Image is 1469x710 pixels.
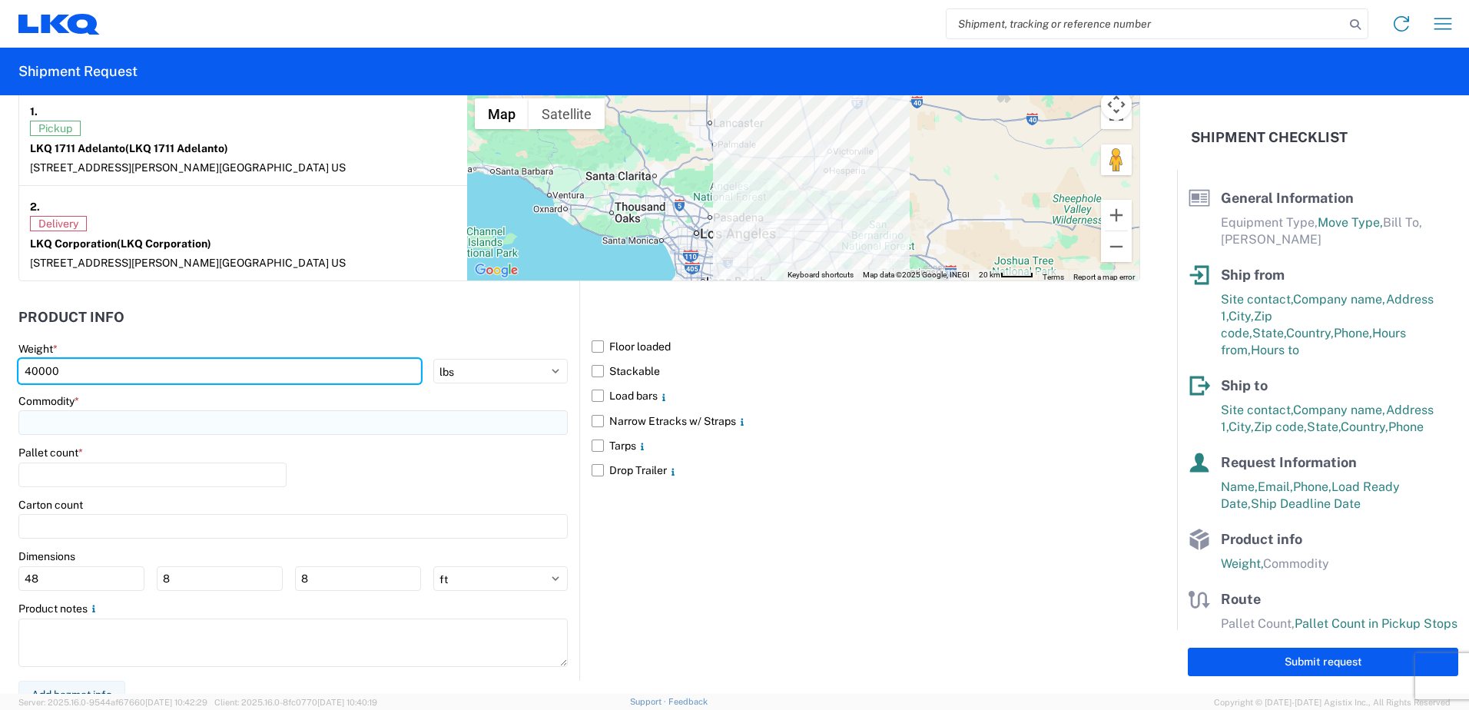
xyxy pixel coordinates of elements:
[30,142,228,154] strong: LKQ 1711 Adelanto
[1191,128,1348,147] h2: Shipment Checklist
[1254,420,1307,434] span: Zip code,
[1251,343,1299,357] span: Hours to
[18,342,58,356] label: Weight
[18,62,138,81] h2: Shipment Request
[18,394,79,408] label: Commodity
[1073,273,1135,281] a: Report a map error
[475,98,529,129] button: Show street map
[1221,556,1263,571] span: Weight,
[30,237,211,250] strong: LKQ Corporation
[529,98,605,129] button: Show satellite imagery
[1221,616,1295,631] span: Pallet Count,
[1221,531,1302,547] span: Product info
[18,566,144,591] input: L
[1293,292,1386,307] span: Company name,
[592,458,1140,483] label: Drop Trailer
[1221,190,1354,206] span: General Information
[1318,215,1383,230] span: Move Type,
[471,260,522,280] img: Google
[1252,326,1286,340] span: State,
[30,257,219,269] span: [STREET_ADDRESS][PERSON_NAME]
[1043,273,1064,281] a: Terms
[1341,420,1388,434] span: Country,
[1286,326,1334,340] span: Country,
[592,409,1140,433] label: Narrow Etracks w/ Straps
[1221,454,1357,470] span: Request Information
[974,270,1038,280] button: Map Scale: 20 km per 39 pixels
[317,698,377,707] span: [DATE] 10:40:19
[117,237,211,250] span: (LKQ Corporation)
[18,681,125,709] button: Add hazmat info
[1221,591,1261,607] span: Route
[592,383,1140,408] label: Load bars
[471,260,522,280] a: Open this area in Google Maps (opens a new window)
[1221,377,1268,393] span: Ship to
[1221,232,1321,247] span: [PERSON_NAME]
[1221,616,1457,648] span: Pallet Count in Pickup Stops equals Pallet Count in delivery stops
[1101,89,1132,120] button: Map camera controls
[979,270,1000,279] span: 20 km
[668,697,708,706] a: Feedback
[18,602,100,615] label: Product notes
[18,549,75,563] label: Dimensions
[214,698,377,707] span: Client: 2025.16.0-8fc0770
[592,334,1140,359] label: Floor loaded
[219,161,346,174] span: [GEOGRAPHIC_DATA] US
[1221,403,1293,417] span: Site contact,
[157,566,283,591] input: W
[1251,496,1361,511] span: Ship Deadline Date
[1221,267,1285,283] span: Ship from
[1101,200,1132,231] button: Zoom in
[1221,292,1293,307] span: Site contact,
[18,698,207,707] span: Server: 2025.16.0-9544af67660
[1221,479,1258,494] span: Name,
[1383,215,1422,230] span: Bill To,
[1214,695,1451,709] span: Copyright © [DATE]-[DATE] Agistix Inc., All Rights Reserved
[1101,231,1132,262] button: Zoom out
[30,101,38,121] strong: 1.
[295,566,421,591] input: H
[145,698,207,707] span: [DATE] 10:42:29
[219,257,346,269] span: [GEOGRAPHIC_DATA] US
[1221,215,1318,230] span: Equipment Type,
[18,498,83,512] label: Carton count
[592,359,1140,383] label: Stackable
[947,9,1345,38] input: Shipment, tracking or reference number
[1293,479,1331,494] span: Phone,
[1188,648,1458,676] button: Submit request
[592,433,1140,458] label: Tarps
[1101,144,1132,175] button: Drag Pegman onto the map to open Street View
[30,216,87,231] span: Delivery
[125,142,228,154] span: (LKQ 1711 Adelanto)
[1258,479,1293,494] span: Email,
[18,310,124,325] h2: Product Info
[788,270,854,280] button: Keyboard shortcuts
[1229,309,1254,323] span: City,
[1334,326,1372,340] span: Phone,
[18,446,83,460] label: Pallet count
[30,161,219,174] span: [STREET_ADDRESS][PERSON_NAME]
[863,270,970,279] span: Map data ©2025 Google, INEGI
[1307,420,1341,434] span: State,
[1263,556,1329,571] span: Commodity
[30,197,40,216] strong: 2.
[630,697,668,706] a: Support
[1388,420,1424,434] span: Phone
[30,121,81,136] span: Pickup
[1229,420,1254,434] span: City,
[1293,403,1386,417] span: Company name,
